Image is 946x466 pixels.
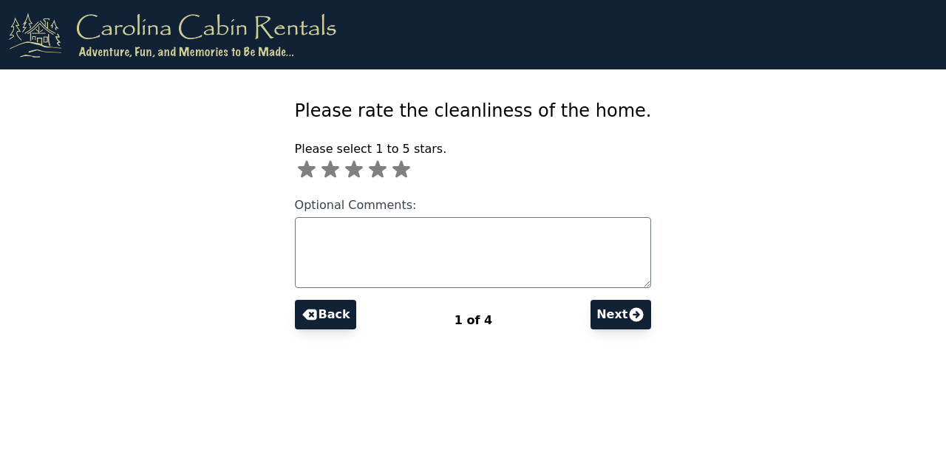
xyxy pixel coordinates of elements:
p: Please select 1 to 5 stars. [295,140,652,158]
textarea: Optional Comments: [295,217,652,288]
button: Next [591,300,651,329]
button: Back [295,300,356,329]
img: logo.png [9,12,336,58]
span: Optional Comments: [295,198,417,212]
span: 1 of 4 [455,313,492,327]
span: Please rate the cleanliness of the home. [295,100,652,121]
